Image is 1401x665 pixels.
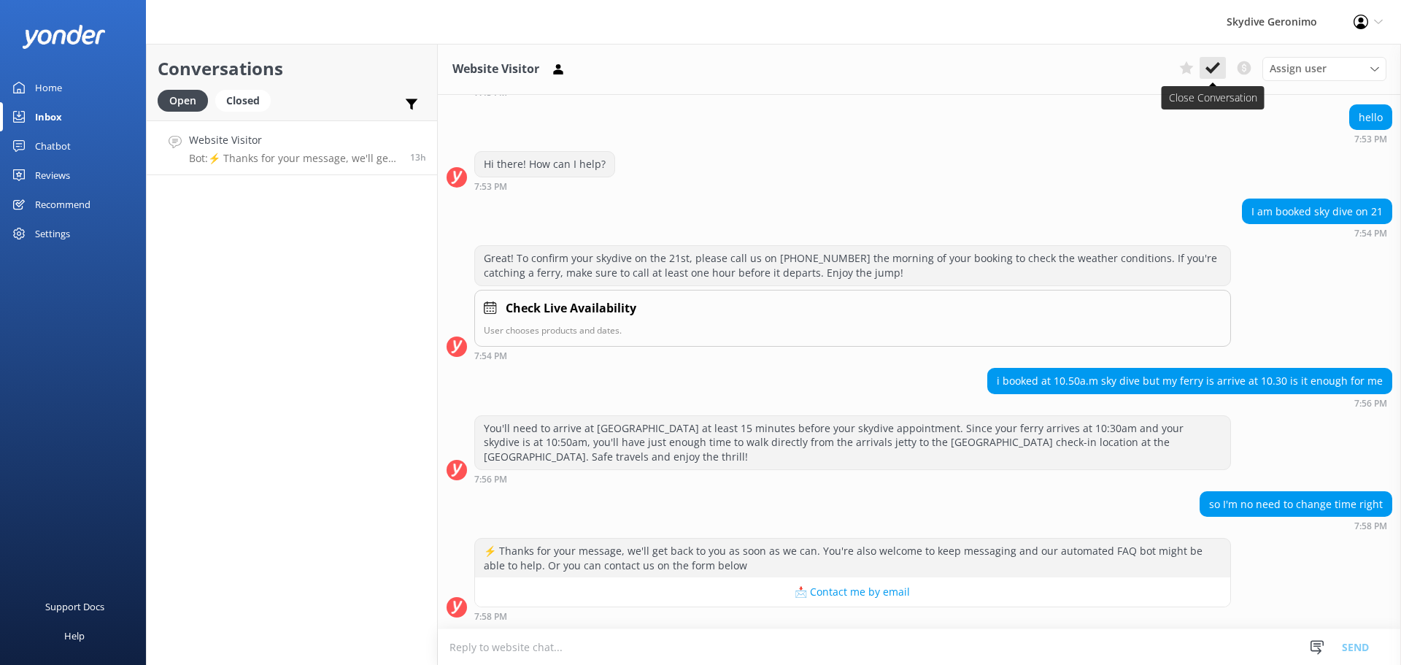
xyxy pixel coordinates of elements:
[475,246,1230,285] div: Great! To confirm your skydive on the 21st, please call us on [PHONE_NUMBER] the morning of your ...
[35,161,70,190] div: Reviews
[1350,105,1392,130] div: hello
[484,323,1221,337] p: User chooses products and dates.
[1354,229,1387,238] strong: 7:54 PM
[158,92,215,108] a: Open
[1262,57,1386,80] div: Assign User
[475,539,1230,577] div: ⚡ Thanks for your message, we'll get back to you as soon as we can. You're also welcome to keep m...
[1354,522,1387,531] strong: 7:58 PM
[474,475,507,484] strong: 7:56 PM
[1270,61,1327,77] span: Assign user
[410,151,426,164] span: Oct 02 2025 07:58pm (UTC +08:00) Australia/Perth
[475,152,614,177] div: Hi there! How can I help?
[35,219,70,248] div: Settings
[987,398,1392,408] div: Oct 02 2025 07:56pm (UTC +08:00) Australia/Perth
[1354,135,1387,144] strong: 7:53 PM
[1200,520,1392,531] div: Oct 02 2025 07:58pm (UTC +08:00) Australia/Perth
[474,350,1231,361] div: Oct 02 2025 07:54pm (UTC +08:00) Australia/Perth
[474,182,507,191] strong: 7:53 PM
[35,131,71,161] div: Chatbot
[452,60,539,79] h3: Website Visitor
[147,120,437,175] a: Website VisitorBot:⚡ Thanks for your message, we'll get back to you as soon as we can. You're als...
[64,621,85,650] div: Help
[158,90,208,112] div: Open
[988,369,1392,393] div: i booked at 10.50a.m sky dive but my ferry is arrive at 10.30 is it enough for me
[474,87,1231,97] div: Oct 02 2025 07:45pm (UTC +08:00) Australia/Perth
[22,25,106,49] img: yonder-white-logo.png
[215,90,271,112] div: Closed
[158,55,426,82] h2: Conversations
[474,611,1231,621] div: Oct 02 2025 07:58pm (UTC +08:00) Australia/Perth
[35,73,62,102] div: Home
[189,152,399,165] p: Bot: ⚡ Thanks for your message, we'll get back to you as soon as we can. You're also welcome to k...
[1349,134,1392,144] div: Oct 02 2025 07:53pm (UTC +08:00) Australia/Perth
[35,102,62,131] div: Inbox
[189,132,399,148] h4: Website Visitor
[474,88,507,97] strong: 7:45 PM
[506,299,636,318] h4: Check Live Availability
[1243,199,1392,224] div: I am booked sky dive on 21
[474,181,615,191] div: Oct 02 2025 07:53pm (UTC +08:00) Australia/Perth
[475,577,1230,607] button: 📩 Contact me by email
[474,352,507,361] strong: 7:54 PM
[475,416,1230,469] div: You'll need to arrive at [GEOGRAPHIC_DATA] at least 15 minutes before your skydive appointment. S...
[215,92,278,108] a: Closed
[1242,228,1392,238] div: Oct 02 2025 07:54pm (UTC +08:00) Australia/Perth
[474,612,507,621] strong: 7:58 PM
[1200,492,1392,517] div: so I'm no need to change time right
[35,190,90,219] div: Recommend
[45,592,104,621] div: Support Docs
[1354,399,1387,408] strong: 7:56 PM
[474,474,1231,484] div: Oct 02 2025 07:56pm (UTC +08:00) Australia/Perth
